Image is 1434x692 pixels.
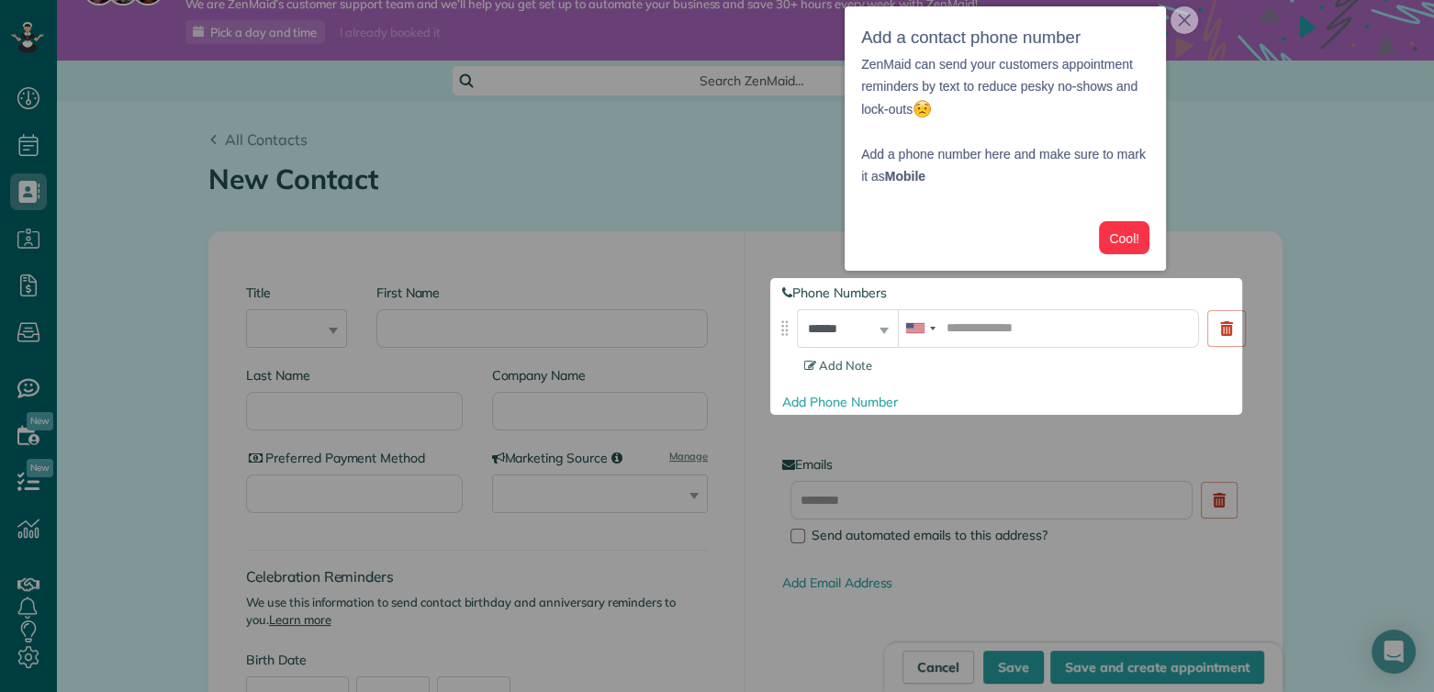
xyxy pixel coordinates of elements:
label: Phone Numbers [782,284,1245,302]
p: Add a phone number here and make sure to mark it as [861,120,1149,188]
span: Add Note [804,358,872,373]
button: Cool! [1099,221,1149,255]
div: United States: +1 [899,310,941,347]
img: drag_indicator-119b368615184ecde3eda3c64c821f6cf29d3e2b97b89ee44bc31753036683e5.png [775,318,794,338]
h3: Add a contact phone number [861,23,1149,53]
div: Add a contact phone numberZenMaid can send your customers appointment reminders by text to reduce... [845,6,1166,271]
img: :worried: [913,99,932,118]
p: ZenMaid can send your customers appointment reminders by text to reduce pesky no-shows and lock-outs [861,53,1149,121]
button: close, [1171,6,1198,34]
strong: Mobile [885,169,925,184]
a: Add Phone Number [782,394,897,410]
